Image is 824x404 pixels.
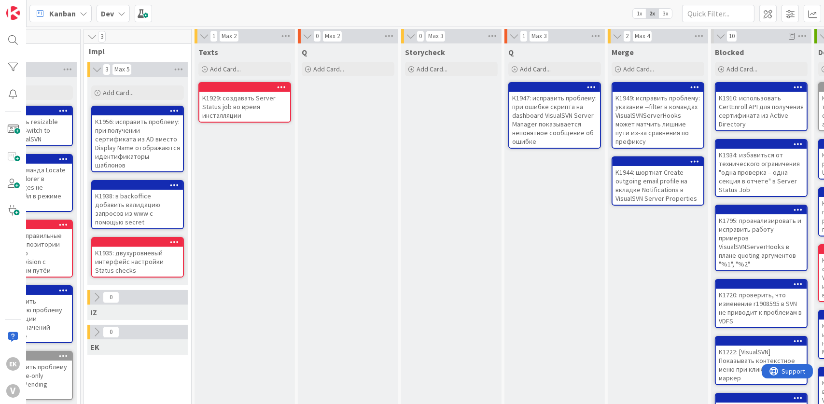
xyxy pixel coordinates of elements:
a: K1934: избавиться от технического ограничения "одна проверка – одна секция в отчете" в Server Sta... [715,139,808,197]
div: K1222: [VisualSVN] Показывать контекстное меню при клике на QuickDiff маркер [716,346,807,384]
span: 0 [103,292,119,303]
b: Dev [101,9,114,18]
span: Storycheck [405,47,445,57]
a: K1720: проверить, что изменение r1908595 в SVN не приводит к проблемам в VDFS [715,279,808,328]
span: Q [302,47,307,57]
div: K1795: проанализировать и исправить работу примеров VisualSVNServerHooks в плане quoting аргумент... [716,206,807,270]
div: K1956: исправить проблему: при получении сертификата из AD вместо Display Name отображаются идент... [92,115,183,171]
span: EK [90,342,99,352]
span: 3 [103,64,111,75]
div: EK [6,357,20,371]
div: Max 4 [635,34,650,39]
a: K1929: создавать Server Status job во время инсталляции [198,82,291,123]
span: Q [508,47,514,57]
span: 0 [103,326,119,338]
span: 1x [633,9,646,18]
div: Max 3 [531,34,546,39]
span: 3x [659,9,672,18]
div: Max 2 [325,34,340,39]
span: 2x [646,9,659,18]
span: Kanban [49,8,76,19]
a: K1944: шорткат Create outgoing email profile на вкладке Notifications в VisualSVN Server Properties [612,156,704,206]
span: 1 [210,30,218,42]
div: K1720: проверить, что изменение r1908595 в SVN не приводит к проблемам в VDFS [716,289,807,327]
div: K1944: шорткат Create outgoing email profile на вкладке Notifications в VisualSVN Server Properties [613,157,703,205]
span: Add Card... [726,65,757,73]
div: K1938: в backoffice добавить валидацию запросов из www с помощью secret [92,190,183,228]
div: K1949: исправить проблему: указание --filter в командах VisualSVNServerHooks может матчить лишние... [613,92,703,148]
span: Texts [198,47,218,57]
span: Add Card... [103,88,134,97]
span: Impl [89,46,179,56]
span: 1 [520,30,528,42]
a: K1935: двухуровневый интерфейс настройки Status checks [91,237,184,278]
div: Max 2 [222,34,237,39]
a: K1956: исправить проблему: при получении сертификата из AD вместо Display Name отображаются идент... [91,106,184,172]
span: Merge [612,47,634,57]
input: Quick Filter... [682,5,754,22]
div: K1934: избавиться от технического ограничения "одна проверка – одна секция в отчете" в Server Sta... [716,140,807,196]
span: Blocked [715,47,744,57]
a: K1222: [VisualSVN] Показывать контекстное меню при клике на QuickDiff маркер [715,336,808,385]
div: K1949: исправить проблему: указание --filter в командах VisualSVNServerHooks может матчить лишние... [613,83,703,148]
span: 3 [98,31,106,42]
div: K1947: исправить проблему: при ошибке скрипта на dashboard VisualSVN Server Manager показывается ... [509,83,600,148]
div: K1947: исправить проблему: при ошибке скрипта на dashboard VisualSVN Server Manager показывается ... [509,92,600,148]
div: K1944: шорткат Create outgoing email profile на вкладке Notifications в VisualSVN Server Properties [613,166,703,205]
span: Add Card... [417,65,447,73]
div: K1929: создавать Server Status job во время инсталляции [199,92,290,122]
span: Add Card... [210,65,241,73]
a: K1910: использовать CertEnroll API для получения сертификата из Active Directory [715,82,808,131]
div: K1935: двухуровневый интерфейс настройки Status checks [92,247,183,277]
div: K1910: использовать CertEnroll API для получения сертификата из Active Directory [716,83,807,130]
span: 2 [623,30,631,42]
img: Visit kanbanzone.com [6,6,20,20]
div: K1956: исправить проблему: при получении сертификата из AD вместо Display Name отображаются идент... [92,107,183,171]
span: Add Card... [313,65,344,73]
div: K1938: в backoffice добавить валидацию запросов из www с помощью secret [92,181,183,228]
a: K1947: исправить проблему: при ошибке скрипта на dashboard VisualSVN Server Manager показывается ... [508,82,601,149]
div: K1222: [VisualSVN] Показывать контекстное меню при клике на QuickDiff маркер [716,337,807,384]
a: K1949: исправить проблему: указание --filter в командах VisualSVNServerHooks может матчить лишние... [612,82,704,149]
div: K1929: создавать Server Status job во время инсталляции [199,83,290,122]
div: K1910: использовать CertEnroll API для получения сертификата из Active Directory [716,92,807,130]
a: K1938: в backoffice добавить валидацию запросов из www с помощью secret [91,180,184,229]
div: K1720: проверить, что изменение r1908595 в SVN не приводит к проблемам в VDFS [716,280,807,327]
span: 0 [313,30,321,42]
div: K1935: двухуровневый интерфейс настройки Status checks [92,238,183,277]
span: Add Card... [520,65,551,73]
span: IZ [90,307,97,317]
div: K1934: избавиться от технического ограничения "одна проверка – одна секция в отчете" в Server Sta... [716,149,807,196]
span: Support [20,1,44,13]
div: K1795: проанализировать и исправить работу примеров VisualSVNServerHooks в плане quoting аргумент... [716,214,807,270]
div: Max 5 [114,67,129,72]
span: 0 [417,30,424,42]
span: Add Card... [623,65,654,73]
div: Max 3 [428,34,443,39]
a: K1795: проанализировать и исправить работу примеров VisualSVNServerHooks в плане quoting аргумент... [715,205,808,271]
span: 10 [726,30,737,42]
div: V [6,384,20,398]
